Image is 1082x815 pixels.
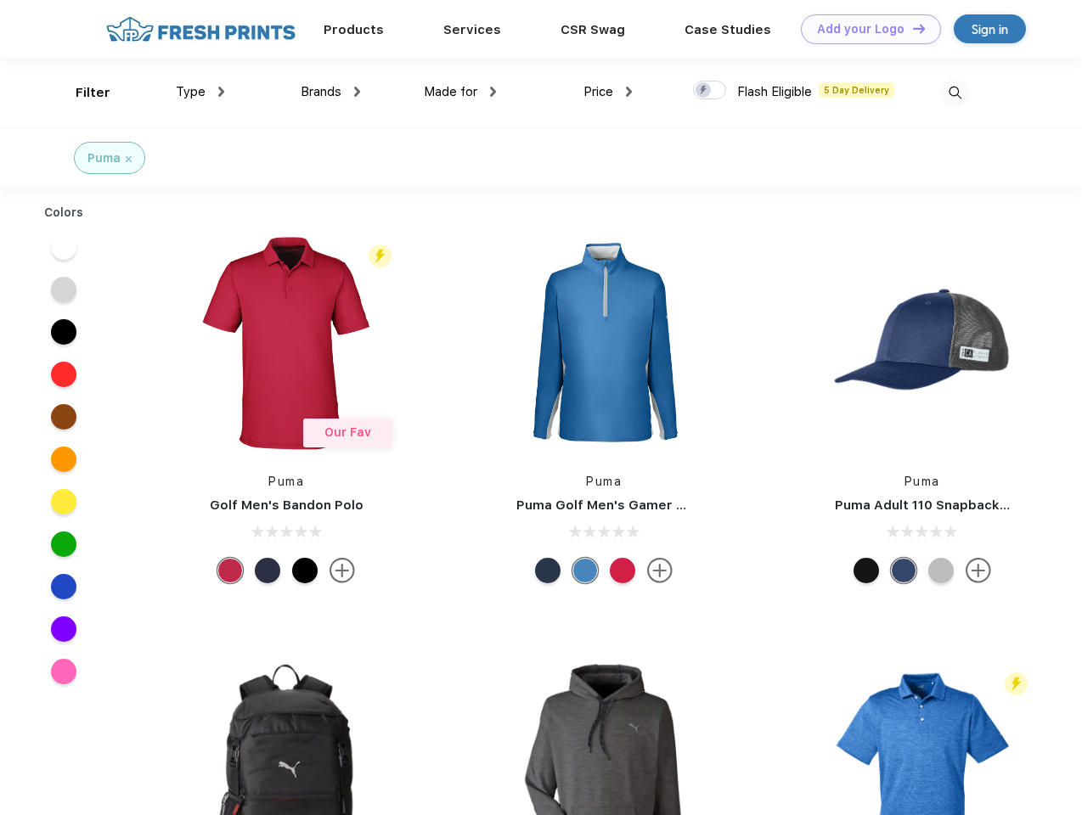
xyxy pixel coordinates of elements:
[217,558,243,583] div: Ski Patrol
[301,84,341,99] span: Brands
[443,22,501,37] a: Services
[31,204,97,222] div: Colors
[354,87,360,97] img: dropdown.png
[324,425,371,439] span: Our Fav
[176,84,206,99] span: Type
[255,558,280,583] div: Navy Blazer
[610,558,635,583] div: Ski Patrol
[535,558,561,583] div: Navy Blazer
[369,244,392,267] img: flash_active_toggle.svg
[583,84,613,99] span: Price
[572,558,598,583] div: Bright Cobalt
[904,475,940,488] a: Puma
[626,87,632,97] img: dropdown.png
[954,14,1026,43] a: Sign in
[424,84,477,99] span: Made for
[819,82,894,98] span: 5 Day Delivery
[324,22,384,37] a: Products
[218,87,224,97] img: dropdown.png
[76,83,110,103] div: Filter
[586,475,622,488] a: Puma
[854,558,879,583] div: Pma Blk with Pma Blk
[928,558,954,583] div: Quarry with Brt Whit
[891,558,916,583] div: Peacoat with Qut Shd
[491,230,717,456] img: func=resize&h=266
[941,79,969,107] img: desktop_search.svg
[173,230,399,456] img: func=resize&h=266
[87,149,121,167] div: Puma
[972,20,1008,39] div: Sign in
[913,24,925,33] img: DT
[966,558,991,583] img: more.svg
[268,475,304,488] a: Puma
[210,497,363,513] a: Golf Men's Bandon Polo
[330,558,355,583] img: more.svg
[126,156,132,162] img: filter_cancel.svg
[516,497,785,513] a: Puma Golf Men's Gamer Golf Quarter-Zip
[490,87,496,97] img: dropdown.png
[1005,672,1028,695] img: flash_active_toggle.svg
[647,558,673,583] img: more.svg
[101,14,301,44] img: fo%20logo%202.webp
[809,230,1035,456] img: func=resize&h=266
[292,558,318,583] div: Puma Black
[737,84,812,99] span: Flash Eligible
[817,22,904,37] div: Add your Logo
[561,22,625,37] a: CSR Swag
